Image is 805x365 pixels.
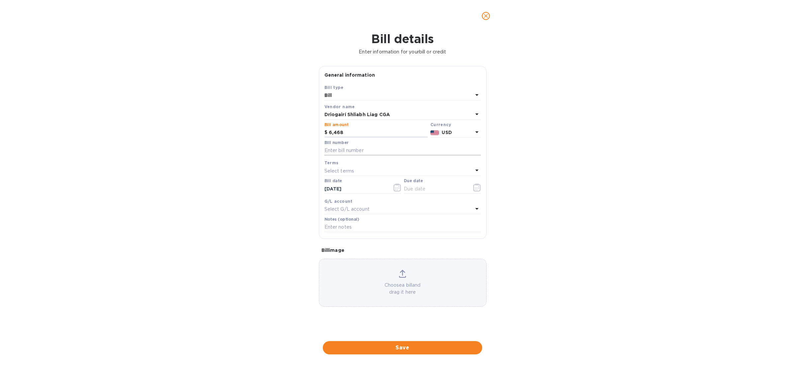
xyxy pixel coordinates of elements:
h1: Bill details [5,32,800,46]
label: Notes (optional) [324,217,359,221]
input: Due date [404,184,467,194]
p: Select terms [324,168,354,175]
b: Vendor name [324,104,355,109]
button: close [478,8,494,24]
input: Select date [324,184,387,194]
label: Bill amount [324,123,348,127]
label: Bill number [324,141,348,145]
b: General information [324,72,375,78]
p: Enter information for your bill or credit [5,48,800,55]
input: Enter bill number [324,146,481,156]
b: Bill [324,93,332,98]
label: Bill date [324,179,342,183]
p: Choose a bill and drag it here [319,282,486,296]
img: USD [430,130,439,135]
input: Enter notes [324,222,481,232]
b: G/L account [324,199,353,204]
button: Save [323,341,482,354]
b: Bill type [324,85,344,90]
b: Terms [324,160,339,165]
div: $ [324,128,329,138]
label: Due date [404,179,423,183]
b: USD [442,130,452,135]
input: $ Enter bill amount [329,128,428,138]
b: Driogairí Shliabh Liag CGA [324,112,390,117]
p: Bill image [321,247,484,254]
b: Currency [430,122,451,127]
p: Select G/L account [324,206,370,213]
span: Save [328,344,477,352]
